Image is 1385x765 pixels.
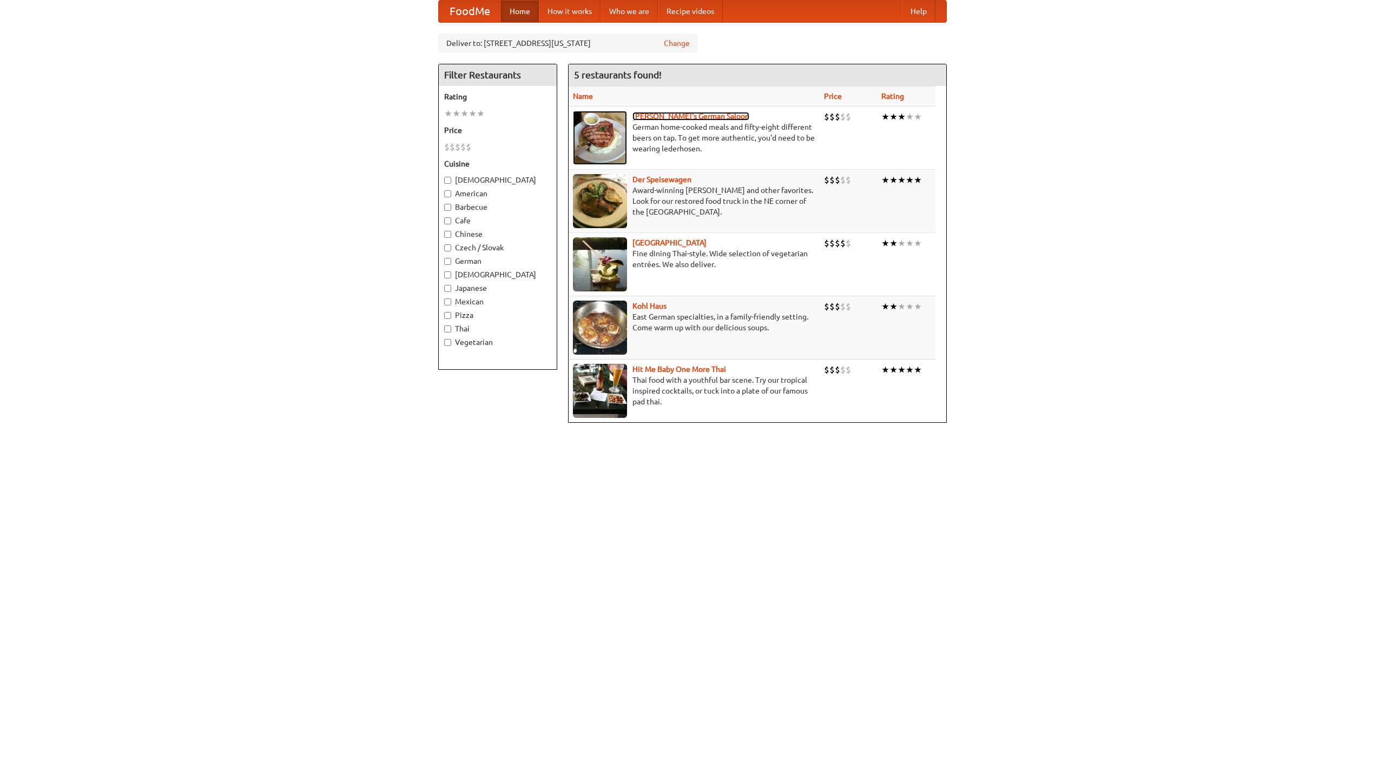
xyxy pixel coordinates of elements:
li: ★ [906,237,914,249]
label: Barbecue [444,202,551,212]
li: ★ [889,174,898,186]
li: $ [840,237,846,249]
li: $ [835,237,840,249]
a: Help [902,1,935,22]
h5: Rating [444,91,551,102]
a: Change [664,38,690,49]
li: ★ [906,364,914,376]
li: ★ [898,111,906,123]
li: $ [835,111,840,123]
label: Pizza [444,310,551,321]
li: ★ [477,108,485,119]
input: Vegetarian [444,339,451,346]
li: $ [829,111,835,123]
li: ★ [889,364,898,376]
li: ★ [881,301,889,312]
input: Chinese [444,231,451,238]
p: German home-cooked meals and fifty-eight different beers on tap. To get more authentic, you'd nee... [573,122,815,154]
li: ★ [460,108,469,119]
a: How it works [539,1,601,22]
li: ★ [898,174,906,186]
li: ★ [906,301,914,312]
li: $ [846,237,851,249]
li: $ [824,301,829,312]
li: ★ [881,111,889,123]
li: $ [835,174,840,186]
a: FoodMe [439,1,501,22]
li: $ [840,364,846,376]
li: $ [466,141,471,153]
a: Rating [881,92,904,101]
li: $ [450,141,455,153]
li: ★ [906,174,914,186]
li: ★ [889,111,898,123]
img: babythai.jpg [573,364,627,418]
a: Who we are [601,1,658,22]
p: Thai food with a youthful bar scene. Try our tropical inspired cocktails, or tuck into a plate of... [573,375,815,407]
input: American [444,190,451,197]
li: ★ [906,111,914,123]
label: [DEMOGRAPHIC_DATA] [444,269,551,280]
label: Mexican [444,296,551,307]
img: satay.jpg [573,237,627,291]
li: $ [824,174,829,186]
li: ★ [452,108,460,119]
label: Czech / Slovak [444,242,551,253]
input: [DEMOGRAPHIC_DATA] [444,271,451,278]
li: $ [840,301,846,312]
a: Hit Me Baby One More Thai [632,365,726,374]
li: ★ [898,301,906,312]
input: Japanese [444,285,451,292]
h4: Filter Restaurants [439,64,557,86]
li: ★ [898,364,906,376]
p: Fine dining Thai-style. Wide selection of vegetarian entrées. We also deliver. [573,248,815,270]
li: ★ [889,301,898,312]
label: American [444,188,551,199]
label: [DEMOGRAPHIC_DATA] [444,175,551,185]
input: Thai [444,325,451,332]
input: [DEMOGRAPHIC_DATA] [444,177,451,184]
input: German [444,258,451,265]
a: [GEOGRAPHIC_DATA] [632,238,707,247]
li: $ [824,111,829,123]
li: ★ [914,237,922,249]
li: $ [824,364,829,376]
ng-pluralize: 5 restaurants found! [574,70,662,80]
li: $ [846,301,851,312]
p: Award-winning [PERSON_NAME] and other favorites. Look for our restored food truck in the NE corne... [573,185,815,217]
li: $ [455,141,460,153]
h5: Cuisine [444,158,551,169]
label: German [444,256,551,267]
img: speisewagen.jpg [573,174,627,228]
li: ★ [881,174,889,186]
li: $ [444,141,450,153]
li: ★ [914,364,922,376]
b: Der Speisewagen [632,175,691,184]
img: kohlhaus.jpg [573,301,627,355]
label: Chinese [444,229,551,240]
li: ★ [889,237,898,249]
div: Deliver to: [STREET_ADDRESS][US_STATE] [438,34,698,53]
li: ★ [914,301,922,312]
p: East German specialties, in a family-friendly setting. Come warm up with our delicious soups. [573,311,815,333]
li: $ [829,364,835,376]
a: Recipe videos [658,1,723,22]
li: ★ [444,108,452,119]
input: Pizza [444,312,451,319]
input: Mexican [444,298,451,305]
li: $ [829,174,835,186]
h5: Price [444,125,551,136]
a: Kohl Haus [632,302,667,310]
li: ★ [469,108,477,119]
li: $ [846,111,851,123]
input: Cafe [444,217,451,224]
b: [PERSON_NAME]'s German Saloon [632,112,749,121]
label: Japanese [444,283,551,294]
li: $ [835,364,840,376]
li: ★ [914,174,922,186]
li: ★ [898,237,906,249]
li: $ [835,301,840,312]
